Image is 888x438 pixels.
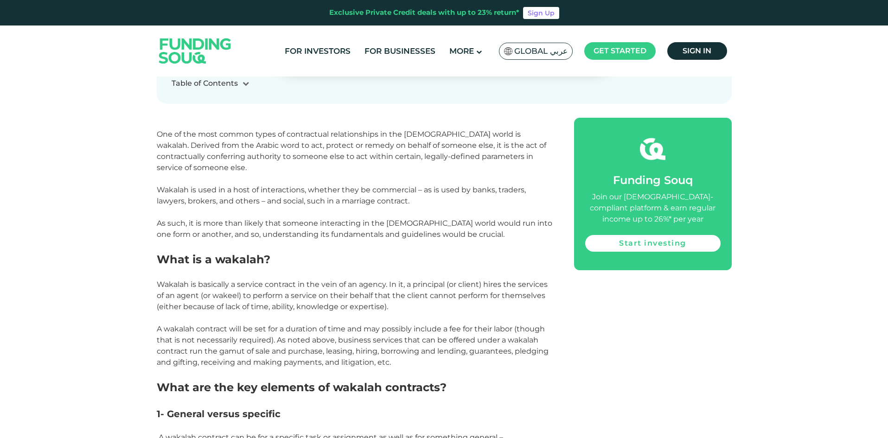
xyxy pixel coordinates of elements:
span: What are the key elements of wakalah contracts? [157,381,447,394]
span: One of the most common types of contractual relationships in the [DEMOGRAPHIC_DATA] world is waka... [157,130,546,172]
span: What is a wakalah? [157,253,270,266]
div: Join our [DEMOGRAPHIC_DATA]-compliant platform & earn regular income up to 26%* per year [585,191,721,225]
span: Wakalah is basically a service contract in the vein of an agency. In it, a principal (or client) ... [157,280,548,311]
span: Wakalah is used in a host of interactions, whether they be commercial – as is used by banks, trad... [157,185,526,205]
span: Sign in [683,46,711,55]
a: For Businesses [362,44,438,59]
div: Table of Contents [172,78,238,89]
a: Start investing [585,235,721,252]
a: Sign Up [523,7,559,19]
span: A wakalah contract will be set for a duration of time and may possibly include a fee for their la... [157,324,549,367]
span: More [449,46,474,56]
span: Global عربي [514,46,568,57]
img: SA Flag [504,47,512,55]
img: fsicon [640,136,665,162]
span: Get started [594,46,646,55]
a: Sign in [667,42,727,60]
div: Exclusive Private Credit deals with up to 23% return* [329,7,519,18]
span: As such, it is more than likely that someone interacting in the [DEMOGRAPHIC_DATA] world would ru... [157,219,552,239]
span: 1- General versus specific [157,408,281,419]
a: For Investors [282,44,353,59]
img: Logo [150,27,241,74]
span: Funding Souq [613,173,693,187]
